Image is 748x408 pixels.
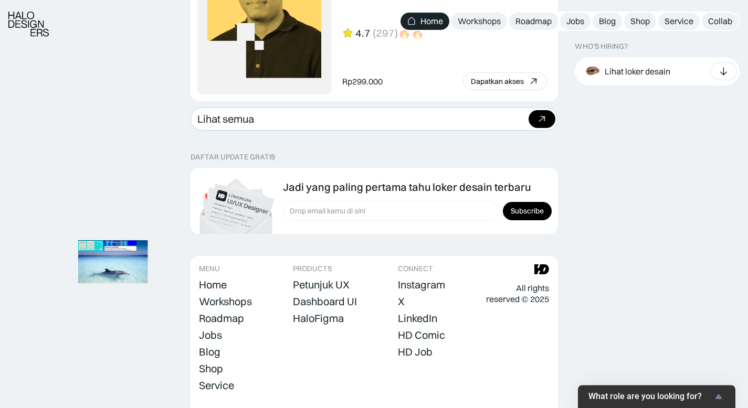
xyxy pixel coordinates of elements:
[199,329,222,341] div: Jobs
[503,202,552,220] input: Subscribe
[420,16,443,27] div: Home
[199,346,220,358] div: Blog
[630,16,650,27] div: Shop
[293,264,332,273] div: PRODUCTS
[398,329,445,341] div: HD Comic
[575,42,628,51] div: WHO’S HIRING?
[398,278,445,291] div: Instagram
[398,345,433,359] a: HD Job
[293,278,350,291] div: Petunjuk UX
[199,278,227,291] div: Home
[665,16,693,27] div: Service
[199,311,244,326] a: Roadmap
[199,345,220,359] a: Blog
[588,392,712,402] span: What role are you looking for?
[293,294,357,309] a: Dashboard UI
[702,13,739,30] a: Collab
[199,264,220,273] div: MENU
[199,379,234,392] div: Service
[199,312,244,325] div: Roadmap
[658,13,700,30] a: Service
[560,13,591,30] a: Jobs
[398,346,433,358] div: HD Job
[451,13,507,30] a: Workshops
[463,72,547,90] a: Dapatkan akses
[191,108,558,131] a: Lihat semua
[471,77,524,86] div: Dapatkan akses
[398,264,433,273] div: CONNECT
[398,311,437,326] a: LinkedIn
[199,295,252,308] div: Workshops
[199,361,223,376] a: Shop
[566,16,584,27] div: Jobs
[486,283,549,305] div: All rights reserved © 2025
[401,13,449,30] a: Home
[283,181,531,194] div: Jadi yang paling pertama tahu loker desain terbaru
[293,277,350,292] a: Petunjuk UX
[199,328,222,342] a: Jobs
[515,16,552,27] div: Roadmap
[191,153,275,162] div: DAFTAR UPDATE GRATIS
[398,294,405,309] a: X
[458,16,501,27] div: Workshops
[293,311,344,326] a: HaloFigma
[624,13,656,30] a: Shop
[599,16,616,27] div: Blog
[199,362,223,375] div: Shop
[509,13,558,30] a: Roadmap
[605,66,670,77] div: Lihat loker desain
[283,201,552,221] form: Form Subscription
[593,13,622,30] a: Blog
[342,76,383,87] div: Rp299.000
[708,16,732,27] div: Collab
[283,201,499,221] input: Drop email kamu di sini
[398,277,445,292] a: Instagram
[199,277,227,292] a: Home
[588,390,725,403] button: Show survey - What role are you looking for?
[398,312,437,325] div: LinkedIn
[398,295,405,308] div: X
[293,312,344,325] div: HaloFigma
[398,328,445,342] a: HD Comic
[199,378,234,393] a: Service
[197,113,254,125] div: Lihat semua
[293,295,357,308] div: Dashboard UI
[199,294,252,309] a: Workshops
